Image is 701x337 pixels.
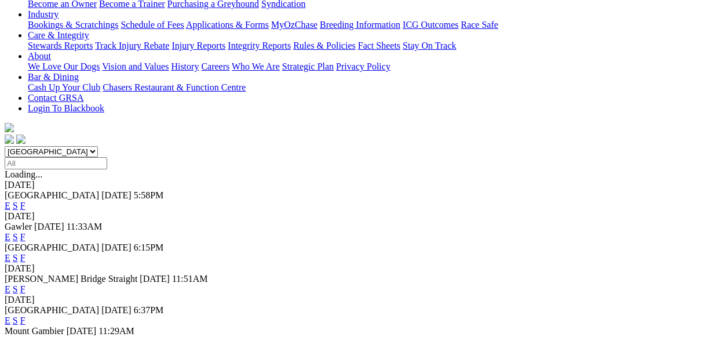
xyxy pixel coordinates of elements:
[13,253,18,263] a: S
[201,61,229,71] a: Careers
[28,9,59,19] a: Industry
[101,242,132,252] span: [DATE]
[28,61,696,72] div: About
[13,201,18,211] a: S
[293,41,356,50] a: Rules & Policies
[28,41,696,51] div: Care & Integrity
[5,326,64,336] span: Mount Gambier
[134,190,164,200] span: 5:58PM
[103,82,246,92] a: Chasers Restaurant & Function Centre
[5,169,42,179] span: Loading...
[16,135,25,144] img: twitter.svg
[5,157,107,169] input: Select date
[5,180,696,190] div: [DATE]
[20,284,25,294] a: F
[5,201,10,211] a: E
[5,263,696,274] div: [DATE]
[271,20,317,30] a: MyOzChase
[403,20,458,30] a: ICG Outcomes
[232,61,280,71] a: Who We Are
[28,30,89,40] a: Care & Integrity
[34,222,64,231] span: [DATE]
[13,316,18,325] a: S
[28,72,79,82] a: Bar & Dining
[20,201,25,211] a: F
[5,295,696,305] div: [DATE]
[28,82,100,92] a: Cash Up Your Club
[13,284,18,294] a: S
[95,41,169,50] a: Track Injury Rebate
[101,190,132,200] span: [DATE]
[5,253,10,263] a: E
[67,222,103,231] span: 11:33AM
[121,20,184,30] a: Schedule of Fees
[28,41,93,50] a: Stewards Reports
[20,253,25,263] a: F
[282,61,334,71] a: Strategic Plan
[20,232,25,242] a: F
[5,305,99,315] span: [GEOGRAPHIC_DATA]
[403,41,456,50] a: Stay On Track
[358,41,400,50] a: Fact Sheets
[28,82,696,93] div: Bar & Dining
[5,123,14,132] img: logo-grsa-white.png
[5,211,696,222] div: [DATE]
[5,190,99,200] span: [GEOGRAPHIC_DATA]
[171,61,199,71] a: History
[5,316,10,325] a: E
[13,232,18,242] a: S
[5,135,14,144] img: facebook.svg
[461,20,498,30] a: Race Safe
[172,274,208,284] span: 11:51AM
[20,316,25,325] a: F
[28,93,83,103] a: Contact GRSA
[171,41,225,50] a: Injury Reports
[101,305,132,315] span: [DATE]
[228,41,291,50] a: Integrity Reports
[336,61,390,71] a: Privacy Policy
[5,222,32,231] span: Gawler
[28,103,104,113] a: Login To Blackbook
[320,20,400,30] a: Breeding Information
[28,61,100,71] a: We Love Our Dogs
[140,274,170,284] span: [DATE]
[67,326,97,336] span: [DATE]
[5,242,99,252] span: [GEOGRAPHIC_DATA]
[5,284,10,294] a: E
[186,20,269,30] a: Applications & Forms
[28,20,118,30] a: Bookings & Scratchings
[28,20,696,30] div: Industry
[134,242,164,252] span: 6:15PM
[134,305,164,315] span: 6:37PM
[5,274,137,284] span: [PERSON_NAME] Bridge Straight
[5,232,10,242] a: E
[102,61,169,71] a: Vision and Values
[28,51,51,61] a: About
[98,326,134,336] span: 11:29AM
